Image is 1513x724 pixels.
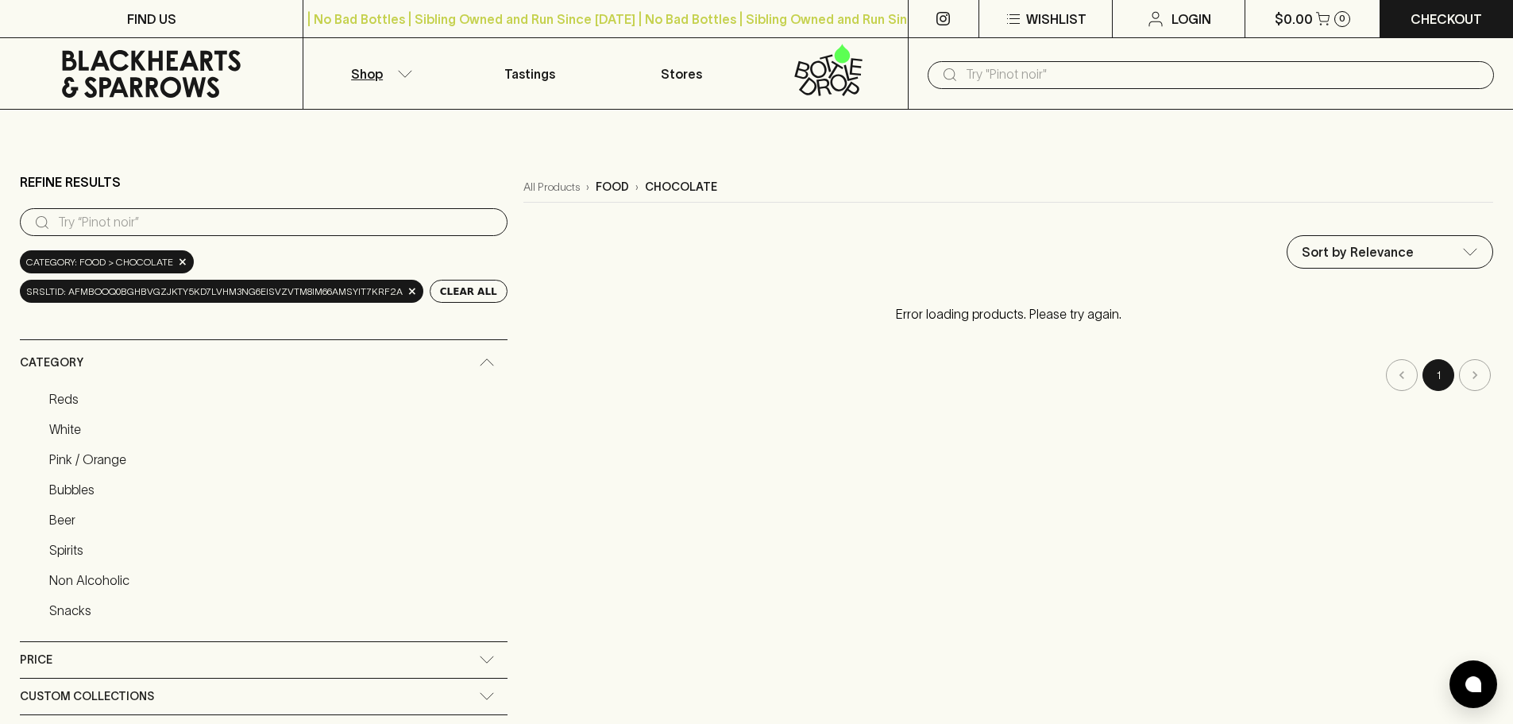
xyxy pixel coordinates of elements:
[1171,10,1211,29] p: Login
[430,280,508,303] button: Clear All
[20,353,83,373] span: Category
[303,38,454,109] button: Shop
[42,416,508,443] a: White
[42,476,508,503] a: Bubbles
[351,64,383,83] p: Shop
[26,254,173,270] span: Category: food > chocolate
[1411,10,1482,29] p: Checkout
[42,536,508,563] a: Spirits
[504,64,555,83] p: Tastings
[20,679,508,714] div: Custom Collections
[966,62,1481,87] input: Try "Pinot noir"
[58,210,495,235] input: Try “Pinot noir”
[42,446,508,473] a: Pink / Orange
[42,506,508,533] a: Beer
[127,10,176,29] p: FIND US
[178,254,187,270] span: ×
[1275,10,1313,29] p: $0.00
[42,385,508,412] a: Reds
[407,283,417,300] span: ×
[1287,236,1492,268] div: Sort by Relevance
[1026,10,1087,29] p: Wishlist
[20,687,154,707] span: Custom Collections
[661,64,702,83] p: Stores
[42,567,508,594] a: Non Alcoholic
[1302,242,1414,261] p: Sort by Relevance
[596,179,629,196] p: food
[20,172,121,192] p: Refine Results
[635,179,639,196] p: ›
[606,38,757,109] a: Stores
[523,179,580,196] a: All Products
[1422,359,1454,391] button: page 1
[20,340,508,385] div: Category
[1339,14,1345,23] p: 0
[26,284,403,300] span: srsltid: AfmBOoq0BGhbvgZjkTy5kd7lvhM3ng6EIsvZvTm8im66amSYIT7krF2a
[42,597,508,624] a: Snacks
[523,359,1493,391] nav: pagination navigation
[586,179,589,196] p: ›
[645,179,717,196] p: chocolate
[523,288,1493,339] p: Error loading products. Please try again.
[20,650,52,670] span: Price
[454,38,605,109] a: Tastings
[1465,676,1481,692] img: bubble-icon
[20,642,508,678] div: Price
